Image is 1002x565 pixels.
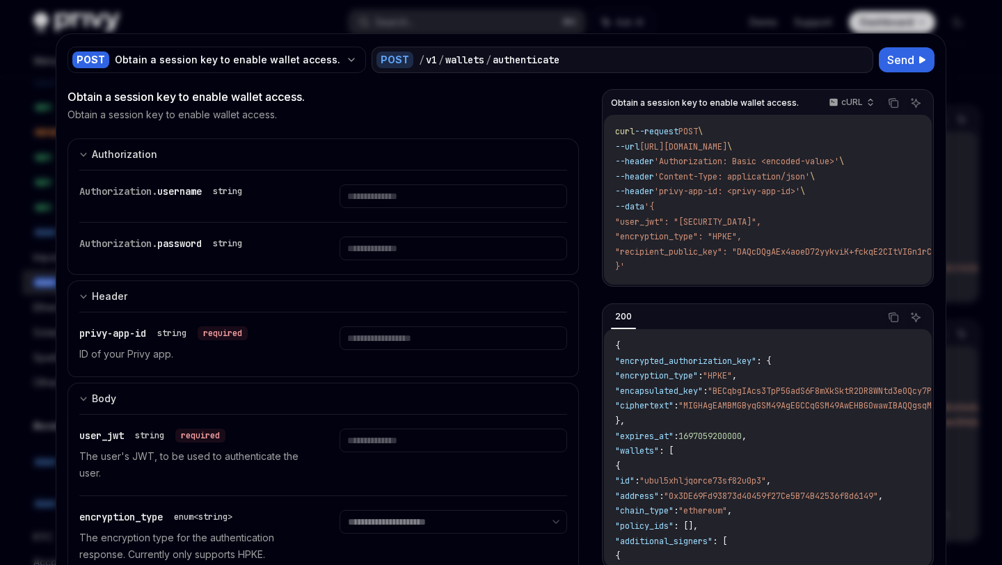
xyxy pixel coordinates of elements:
[79,237,157,250] span: Authorization.
[674,400,678,411] span: :
[79,429,225,443] div: user_jwt
[157,185,202,198] span: username
[67,88,579,105] div: Obtain a session key to enable wallet access.
[644,201,654,212] span: '{
[79,185,157,198] span: Authorization.
[839,156,844,167] span: \
[67,280,579,312] button: expand input section
[841,97,863,108] p: cURL
[678,505,727,516] span: "ethereum"
[766,475,771,486] span: ,
[615,400,674,411] span: "ciphertext"
[615,491,659,502] span: "address"
[654,156,839,167] span: 'Authorization: Basic <encoded-value>'
[115,53,340,67] div: Obtain a session key to enable wallet access.
[884,94,902,112] button: Copy the contents from the code block
[713,536,727,547] span: : [
[174,511,232,523] div: enum<string>
[92,146,157,163] div: Authorization
[659,491,664,502] span: :
[907,308,925,326] button: Ask AI
[821,91,880,115] button: cURL
[664,491,878,502] span: "0x3DE69Fd93873d40459f27Ce5B74B42536f8d6149"
[674,520,698,532] span: : [],
[879,47,935,72] button: Send
[135,430,164,441] div: string
[907,94,925,112] button: Ask AI
[79,448,306,482] p: The user's JWT, to be used to authenticate the user.
[426,53,437,67] div: v1
[92,390,116,407] div: Body
[727,141,732,152] span: \
[79,326,248,340] div: privy-app-id
[79,346,306,363] p: ID of your Privy app.
[635,475,639,486] span: :
[79,510,238,524] div: encryption_type
[72,51,109,68] div: POST
[732,370,737,381] span: ,
[611,97,799,109] span: Obtain a session key to enable wallet access.
[615,186,654,197] span: --header
[615,231,742,242] span: "encryption_type": "HPKE",
[157,328,186,339] div: string
[615,550,620,562] span: {
[213,238,242,249] div: string
[615,356,756,367] span: "encrypted_authorization_key"
[79,530,306,563] p: The encryption type for the authentication response. Currently only supports HPKE.
[67,383,579,414] button: expand input section
[79,511,163,523] span: encryption_type
[674,505,678,516] span: :
[438,53,444,67] div: /
[615,126,635,137] span: curl
[615,385,703,397] span: "encapsulated_key"
[639,141,727,152] span: [URL][DOMAIN_NAME]
[727,505,732,516] span: ,
[213,186,242,197] div: string
[493,53,559,67] div: authenticate
[674,431,678,442] span: :
[678,431,742,442] span: 1697059200000
[486,53,491,67] div: /
[698,126,703,137] span: \
[445,53,484,67] div: wallets
[79,184,248,198] div: Authorization.username
[79,237,248,250] div: Authorization.password
[92,288,127,305] div: Header
[67,138,579,170] button: expand input section
[615,431,674,442] span: "expires_at"
[615,445,659,456] span: "wallets"
[615,370,698,381] span: "encryption_type"
[198,326,248,340] div: required
[79,327,146,340] span: privy-app-id
[615,261,625,272] span: }'
[615,415,625,427] span: },
[615,520,674,532] span: "policy_ids"
[157,237,202,250] span: password
[615,461,620,472] span: {
[615,536,713,547] span: "additional_signers"
[615,216,761,228] span: "user_jwt": "[SECURITY_DATA]",
[376,51,413,68] div: POST
[887,51,914,68] span: Send
[659,445,674,456] span: : [
[639,475,766,486] span: "ubul5xhljqorce73sf82u0p3"
[419,53,424,67] div: /
[615,156,654,167] span: --header
[67,45,366,74] button: POSTObtain a session key to enable wallet access.
[878,491,883,502] span: ,
[756,356,771,367] span: : {
[67,108,277,122] p: Obtain a session key to enable wallet access.
[615,340,620,351] span: {
[742,431,747,442] span: ,
[615,475,635,486] span: "id"
[615,505,674,516] span: "chain_type"
[800,186,805,197] span: \
[175,429,225,443] div: required
[615,201,644,212] span: --data
[810,171,815,182] span: \
[615,141,639,152] span: --url
[635,126,678,137] span: --request
[654,171,810,182] span: 'Content-Type: application/json'
[678,126,698,137] span: POST
[615,171,654,182] span: --header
